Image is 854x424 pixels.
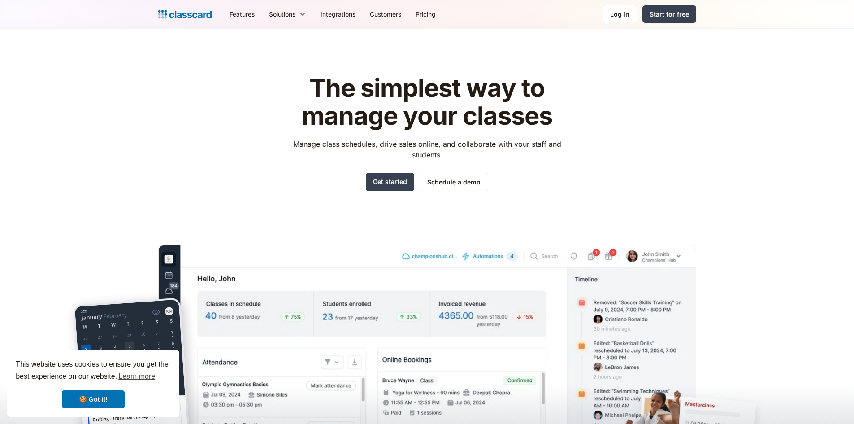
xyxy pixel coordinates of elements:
a: Get started [366,173,414,191]
a: Integrations [313,4,363,24]
div: Start for free [650,9,689,19]
a: Pricing [408,4,443,24]
a: Logo [158,8,212,21]
a: Log in [603,5,637,23]
div: cookieconsent [7,350,179,417]
a: Features [222,4,262,24]
a: learn more about cookies [117,370,156,383]
a: Start for free [642,5,696,23]
div: Solutions [262,4,313,24]
a: Schedule a demo [420,173,488,191]
div: Solutions [269,9,295,19]
h1: The simplest way to manage your classes [285,74,569,130]
a: Customers [363,4,408,24]
span: This website uses cookies to ensure you get the best experience on our website. [16,359,171,383]
p: Manage class schedules, drive sales online, and collaborate with your staff and students. [285,139,569,160]
a: dismiss cookie message [62,390,125,408]
div: Log in [610,9,629,19]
